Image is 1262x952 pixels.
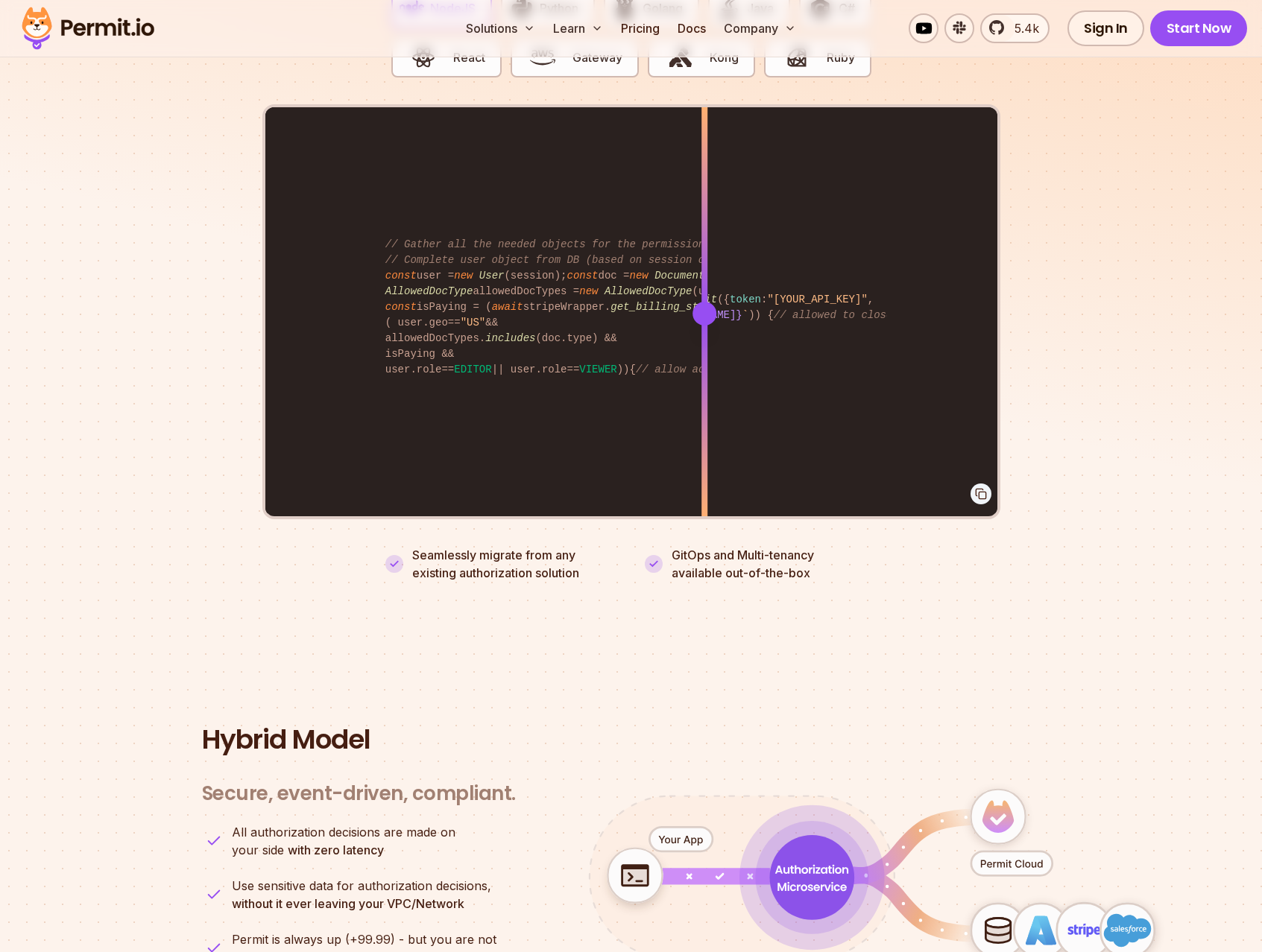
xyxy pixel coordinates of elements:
span: "US" [461,317,486,329]
img: Permit logo [15,3,161,54]
span: EDITOR [454,364,491,375]
a: 5.4k [980,13,1050,43]
span: await [492,301,523,313]
span: // allowed to close issue [774,309,930,321]
img: Ruby [784,45,810,70]
span: User [479,270,505,282]
img: Gateway [530,45,555,70]
p: Seamlessly migrate from any existing authorization solution [412,546,618,582]
span: Ruby [827,48,855,66]
span: Document [654,270,704,282]
span: React [453,48,485,66]
span: const [567,270,598,282]
button: Learn [547,13,609,43]
span: type [567,332,592,344]
span: role [542,364,567,375]
span: AllowedDocType [605,285,692,297]
p: your side [232,823,455,859]
h3: Secure, event-driven, compliant. [202,781,516,806]
span: // allow access [636,364,730,375]
span: Kong [710,48,739,66]
span: // Gather all the needed objects for the permission check [385,238,742,250]
span: Permit is always up (+99.99) - but you are not [232,930,496,948]
span: new [579,285,598,297]
span: token [730,293,761,305]
span: "[YOUR_API_KEY]" [767,293,867,305]
code: user = (session); doc = ( , , session. ); allowedDocTypes = (user. ); isPaying = ( stripeWrapper.... [375,225,887,390]
h2: Hybrid Model [202,725,1061,755]
a: Docs [672,13,712,43]
span: 5.4k [1006,19,1039,37]
span: new [454,270,473,282]
span: VIEWER [579,364,616,375]
span: AllowedDocType [385,285,473,297]
button: Solutions [460,13,541,43]
a: Pricing [615,13,666,43]
img: Kong [668,45,693,70]
span: Gateway [572,48,622,66]
img: React [411,45,436,70]
a: Sign In [1067,10,1144,46]
span: const [385,270,417,282]
strong: with zero latency [288,842,384,857]
span: get_billing_status [611,301,723,313]
strong: without it ever leaving your VPC/Network [232,896,464,911]
span: All authorization decisions are made on [232,823,455,841]
span: const [385,301,417,313]
span: role [417,364,442,375]
span: new [630,270,649,282]
span: geo [429,317,448,329]
button: Company [718,13,802,43]
span: includes [485,332,535,344]
a: Start Now [1150,10,1248,46]
span: // Complete user object from DB (based on session object, only 3 DB queries...) [385,254,880,266]
p: GitOps and Multi-tenancy available out-of-the-box [672,546,814,582]
span: Use sensitive data for authorization decisions, [232,877,491,895]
